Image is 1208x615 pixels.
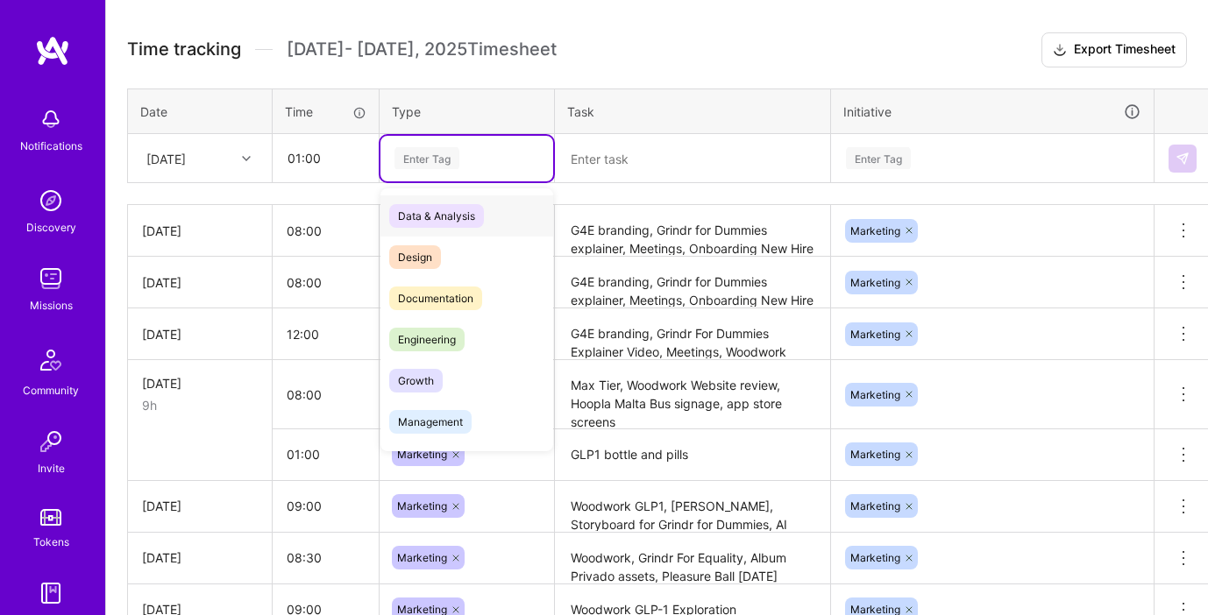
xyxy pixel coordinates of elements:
[128,88,273,134] th: Date
[40,509,61,526] img: tokens
[127,39,241,60] span: Time tracking
[557,534,828,583] textarea: Woodwork, Grindr For Equality, Album Privado assets, Pleasure Ball [DATE] Decks, and Max Tier
[142,222,258,240] div: [DATE]
[850,224,900,237] span: Marketing
[274,135,378,181] input: HH:MM
[1053,41,1067,60] i: icon Download
[287,39,557,60] span: [DATE] - [DATE] , 2025 Timesheet
[397,551,447,564] span: Marketing
[843,102,1141,122] div: Initiative
[389,245,441,269] span: Design
[33,102,68,137] img: bell
[1041,32,1187,67] button: Export Timesheet
[850,448,900,461] span: Marketing
[397,499,447,512] span: Marketing
[850,551,900,564] span: Marketing
[20,137,82,155] div: Notifications
[389,204,484,228] span: Data & Analysis
[273,483,379,529] input: HH:MM
[846,145,911,172] div: Enter Tag
[273,259,379,306] input: HH:MM
[273,208,379,254] input: HH:MM
[389,328,465,351] span: Engineering
[142,325,258,343] div: [DATE]
[33,183,68,218] img: discovery
[273,431,379,477] input: HH:MM
[555,88,831,134] th: Task
[142,273,258,292] div: [DATE]
[394,145,459,172] div: Enter Tag
[33,261,68,296] img: teamwork
[389,369,443,392] span: Growth
[30,296,73,315] div: Missions
[38,459,65,477] div: Invite
[1176,152,1190,166] img: Submit
[389,410,472,434] span: Management
[557,207,828,255] textarea: G4E branding, Grindr for Dummies explainer, Meetings, Onboarding New Hire
[142,396,258,414] div: 9h
[557,483,828,531] textarea: Woodwork GLP1, [PERSON_NAME], Storyboard for Grindr for Dummies, AI Documentation for Midjourney ...
[273,534,379,581] input: HH:MM
[33,424,68,459] img: Invite
[146,149,186,167] div: [DATE]
[142,548,258,567] div: [DATE]
[397,448,447,461] span: Marketing
[850,388,900,401] span: Marketing
[30,339,72,381] img: Community
[26,218,76,237] div: Discovery
[557,310,828,358] textarea: G4E branding, Grindr For Dummies Explainer Video, Meetings, Woodwork GLP-1 assets
[850,499,900,512] span: Marketing
[242,154,251,163] i: icon Chevron
[142,374,258,392] div: [DATE]
[33,533,69,551] div: Tokens
[33,576,68,611] img: guide book
[557,431,828,479] textarea: GLP1 bottle and pills
[23,381,79,399] div: Community
[273,311,379,357] input: HH:MM
[557,362,828,428] textarea: Max Tier, Woodwork Website review, Hoopla Malta Bus signage, app store screens
[273,371,379,418] input: HH:MM
[557,258,828,307] textarea: G4E branding, Grindr for Dummies explainer, Meetings, Onboarding New Hire
[850,328,900,341] span: Marketing
[380,88,555,134] th: Type
[142,497,258,515] div: [DATE]
[285,102,366,121] div: Time
[35,35,70,67] img: logo
[389,286,482,310] span: Documentation
[850,276,900,289] span: Marketing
